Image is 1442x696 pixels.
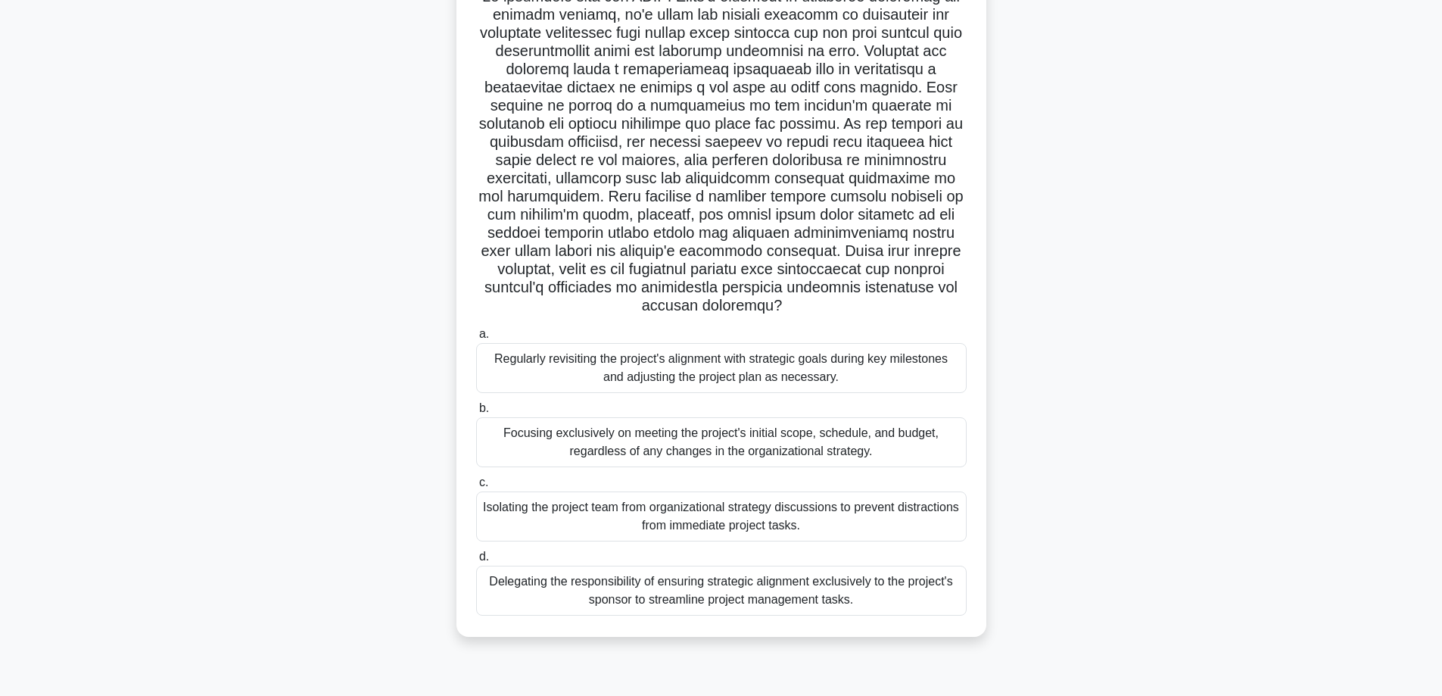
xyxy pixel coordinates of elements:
[479,327,489,340] span: a.
[479,476,488,488] span: c.
[476,566,967,616] div: Delegating the responsibility of ensuring strategic alignment exclusively to the project's sponso...
[479,401,489,414] span: b.
[476,343,967,393] div: Regularly revisiting the project's alignment with strategic goals during key milestones and adjus...
[476,492,967,542] div: Isolating the project team from organizational strategy discussions to prevent distractions from ...
[476,417,967,467] div: Focusing exclusively on meeting the project's initial scope, schedule, and budget, regardless of ...
[479,550,489,563] span: d.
